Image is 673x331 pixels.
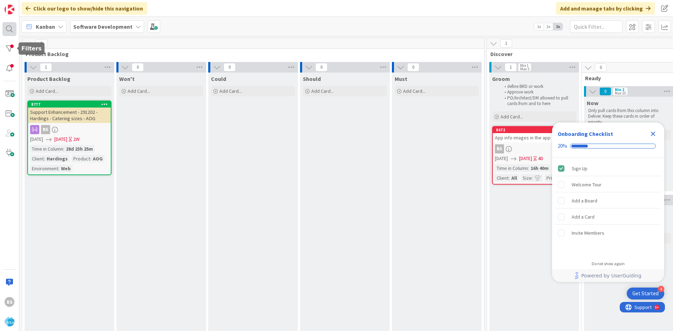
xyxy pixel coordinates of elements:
[552,269,664,282] div: Footer
[632,290,659,297] div: Get Started
[501,95,575,107] li: PO/Architect/DM allowed to pull cards from and to here
[534,23,544,30] span: 1x
[5,317,14,326] img: avatar
[556,2,655,15] div: Add and manage tabs by clicking
[538,155,543,162] div: 4D
[501,84,575,89] li: define BRD or work
[31,102,111,107] div: 8777
[555,209,661,225] div: Add a Card is incomplete.
[493,144,576,153] div: bs
[658,286,664,292] div: 4
[40,63,52,71] span: 1
[303,75,321,82] span: Should
[30,155,44,163] div: Client
[30,136,43,143] span: [DATE]
[28,101,111,108] div: 8777
[15,1,32,9] span: Support
[495,164,528,172] div: Time in Column
[35,39,47,48] span: 1
[558,143,659,149] div: Checklist progress: 20%
[26,50,475,57] span: Product Backlog
[21,2,147,15] div: Click our logo to show/hide this navigation
[588,108,669,125] p: Only pull cards from this column into Deliver. Keep these cards in order of priority.
[90,155,91,163] span: :
[572,196,597,205] div: Add a Board
[73,23,132,30] b: Software Development
[91,155,104,163] div: AOG
[492,126,576,185] a: 8672App info images in the appbs[DATE][DATE]4DTime in Column:16h 40mClient:AllSize:Priority:
[407,63,419,71] span: 0
[555,225,661,241] div: Invite Members is incomplete.
[73,136,80,143] div: 2W
[558,143,567,149] div: 20%
[510,174,519,182] div: All
[572,229,604,237] div: Invite Members
[520,64,529,67] div: Min 1
[27,75,70,82] span: Product Backlog
[28,125,111,134] div: bs
[519,155,532,162] span: [DATE]
[28,108,111,123] div: Support Enhancement - 291202 - Hardings - Catering sizes - AOG
[572,164,587,173] div: Sign Up
[520,67,529,71] div: Max 5
[529,164,550,172] div: 16h 40m
[28,101,111,123] div: 8777Support Enhancement - 291202 - Hardings - Catering sizes - AOG
[493,127,576,142] div: 8672App info images in the app
[521,174,532,182] div: Size
[615,91,626,95] div: Max 10
[36,88,58,94] span: Add Card...
[544,23,553,30] span: 2x
[558,130,613,138] div: Onboarding Checklist
[500,39,512,48] span: 1
[553,23,563,30] span: 3x
[54,136,67,143] span: [DATE]
[45,155,69,163] div: Hardings
[41,125,50,134] div: bs
[311,88,334,94] span: Add Card...
[59,165,73,172] div: Web
[585,75,667,82] span: Ready
[528,164,529,172] span: :
[128,88,150,94] span: Add Card...
[493,127,576,133] div: 8672
[493,133,576,142] div: App info images in the app
[572,213,594,221] div: Add a Card
[647,128,659,139] div: Close Checklist
[599,87,611,96] span: 0
[570,20,623,33] input: Quick Filter...
[5,5,14,14] img: Visit kanbanzone.com
[555,161,661,176] div: Sign Up is complete.
[552,158,664,256] div: Checklist items
[21,45,42,52] h5: Filters
[545,174,562,182] div: Priority
[27,101,111,175] a: 8777Support Enhancement - 291202 - Hardings - Catering sizes - AOGbs[DATE][DATE]2WTime in Column:...
[495,155,508,162] span: [DATE]
[495,174,509,182] div: Client
[492,75,510,82] span: Groom
[587,99,598,106] span: Now
[627,288,664,299] div: Open Get Started checklist, remaining modules: 4
[490,50,670,57] span: Discover
[63,145,64,153] span: :
[119,75,135,82] span: Won't
[592,261,625,267] div: Do not show again
[30,145,63,153] div: Time in Column
[30,165,58,172] div: Environment
[501,89,575,95] li: Approve work
[219,88,242,94] span: Add Card...
[395,75,407,82] span: Must
[315,63,327,71] span: 0
[224,63,236,71] span: 0
[555,193,661,208] div: Add a Board is incomplete.
[496,127,576,132] div: 8672
[58,165,59,172] span: :
[532,174,533,182] span: :
[595,63,607,72] span: 0
[211,75,226,82] span: Could
[552,123,664,282] div: Checklist Container
[44,155,45,163] span: :
[581,271,641,280] span: Powered by UserGuiding
[64,145,95,153] div: 28d 23h 25m
[132,63,144,71] span: 0
[35,3,39,8] div: 9+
